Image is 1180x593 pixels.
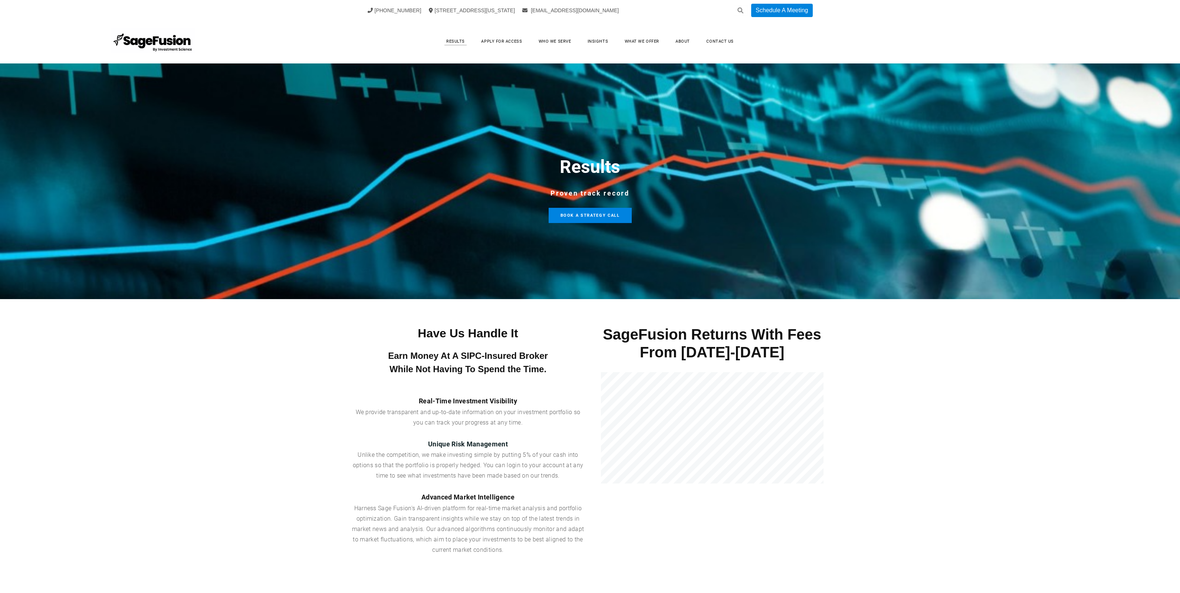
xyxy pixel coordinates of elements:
h1: SageFusion Returns With Fees [596,325,829,343]
font: Proven track record [550,189,629,197]
a: [STREET_ADDRESS][US_STATE] [429,7,515,13]
a: Insights [580,36,615,47]
div: ​ [596,484,829,504]
img: SageFusion | Intelligent Investment Management [111,28,195,54]
font: Advanced Market Intelligence [421,493,515,501]
font: Results [560,156,620,177]
a: Apply for Access [474,36,529,47]
div: ​ [352,299,829,320]
a: Contact Us [699,36,741,47]
a: [EMAIL_ADDRESS][DOMAIN_NAME] [522,7,619,13]
span: We provide transparent and up-to-date information on your investment portfolio so you can track y... [356,409,581,426]
a: Who We Serve [531,36,579,47]
h3: Earn Money At A SIPC-Insured Broker While Not Having To Spend the Time. [352,349,585,376]
span: Harness Sage Fusion's AI-driven platform for real-time market analysis and portfolio optimization... [352,505,584,553]
a: Schedule A Meeting [751,4,812,17]
span: Unlike the competition, we make investing simple by putting 5% of your cash into options so that ... [353,451,584,479]
a: About [668,36,697,47]
a: [PHONE_NUMBER] [368,7,421,13]
a: What We Offer [617,36,667,47]
h1: From [DATE]-[DATE] [596,343,829,361]
font: Real-Time Investment Visibility [419,397,517,405]
a: Results [439,36,472,47]
font: Unique Risk Management [428,440,508,448]
a: Book a Strategy Call [549,208,632,223]
h1: Have Us Handle It [352,327,585,340]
